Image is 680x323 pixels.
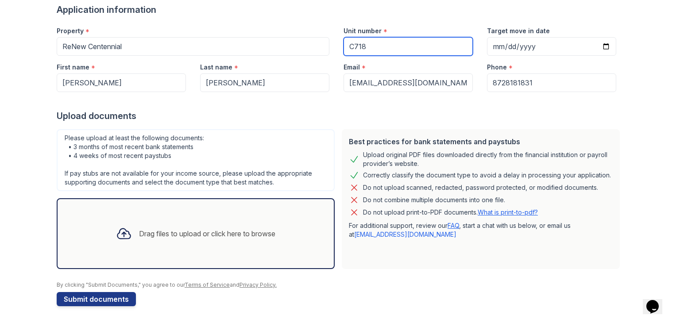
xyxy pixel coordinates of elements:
a: FAQ [448,222,459,229]
iframe: chat widget [643,288,671,314]
label: Unit number [344,27,382,35]
label: First name [57,63,89,72]
label: Property [57,27,84,35]
a: Privacy Policy. [240,281,277,288]
div: Upload original PDF files downloaded directly from the financial institution or payroll provider’... [363,150,613,168]
div: Upload documents [57,110,623,122]
label: Email [344,63,360,72]
div: By clicking "Submit Documents," you agree to our and [57,281,623,288]
div: Do not upload scanned, redacted, password protected, or modified documents. [363,182,598,193]
label: Phone [487,63,507,72]
label: Target move in date [487,27,550,35]
div: Best practices for bank statements and paystubs [349,136,613,147]
p: For additional support, review our , start a chat with us below, or email us at [349,221,613,239]
a: Terms of Service [185,281,230,288]
div: Application information [57,4,623,16]
a: [EMAIL_ADDRESS][DOMAIN_NAME] [354,231,456,238]
div: Do not combine multiple documents into one file. [363,195,505,205]
a: What is print-to-pdf? [478,208,538,216]
div: Correctly classify the document type to avoid a delay in processing your application. [363,170,611,181]
label: Last name [200,63,232,72]
div: Please upload at least the following documents: • 3 months of most recent bank statements • 4 wee... [57,129,335,191]
button: Submit documents [57,292,136,306]
div: Drag files to upload or click here to browse [139,228,275,239]
p: Do not upload print-to-PDF documents. [363,208,538,217]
